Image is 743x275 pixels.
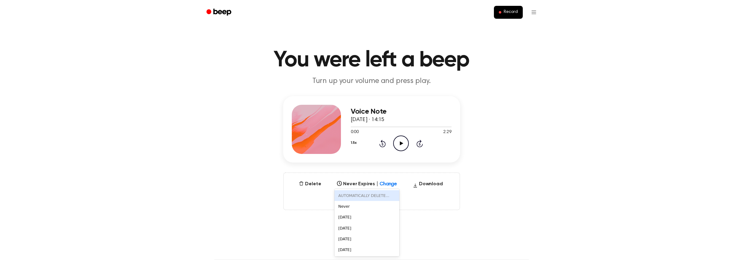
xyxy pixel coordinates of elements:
[254,76,490,86] p: Turn up your volume and press play.
[334,244,399,255] div: [DATE]
[410,180,445,190] button: Download
[351,117,385,123] span: [DATE] · 14:15
[351,138,357,148] button: 1.5x
[334,234,399,244] div: [DATE]
[351,108,452,116] h3: Voice Note
[351,129,359,136] span: 0:00
[334,190,399,201] div: AUTOMATICALLY DELETE...
[526,5,541,20] button: Open menu
[334,212,399,222] div: [DATE]
[214,49,529,71] h1: You were left a beep
[334,223,399,234] div: [DATE]
[443,129,451,136] span: 2:29
[494,6,522,19] button: Record
[296,180,323,188] button: Delete
[334,201,399,212] div: Never
[504,10,518,15] span: Record
[202,6,237,18] a: Beep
